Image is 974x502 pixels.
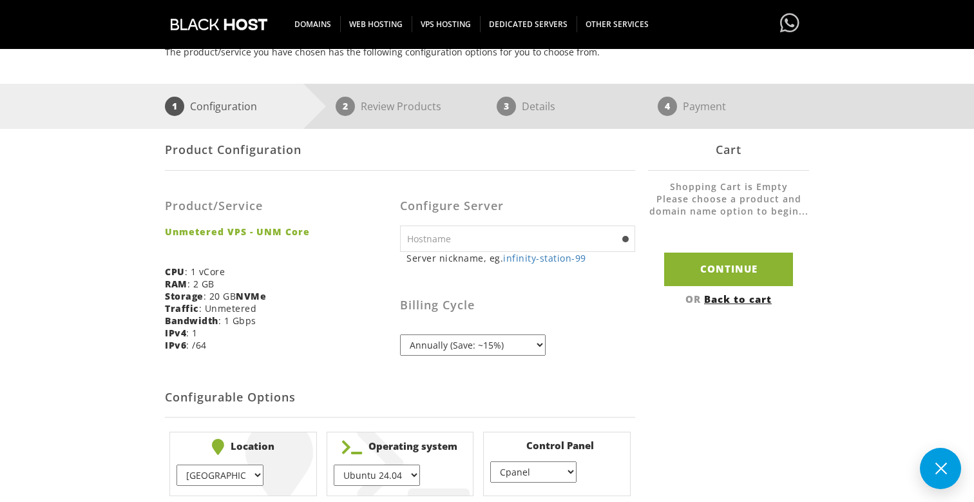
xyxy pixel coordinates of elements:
p: Details [522,97,555,116]
b: Control Panel [490,439,624,452]
div: : 1 vCore : 2 GB : 20 GB : Unmetered : 1 Gbps : 1 : /64 [165,180,400,361]
span: 1 [165,97,184,116]
h2: Configurable Options [165,378,635,418]
strong: Unmetered VPS - UNM Core [165,226,390,238]
li: Shopping Cart is Empty Please choose a product and domain name option to begin... [648,180,809,230]
span: 2 [336,97,355,116]
select: } } } } } } [177,465,263,486]
span: 3 [497,97,516,116]
b: Location [177,439,310,455]
b: Traffic [165,302,199,314]
b: IPv6 [165,339,186,351]
b: IPv4 [165,327,186,339]
b: CPU [165,265,185,278]
div: Product Configuration [165,129,635,171]
input: Continue [664,253,793,285]
a: infinity-station-99 [503,252,586,264]
b: RAM [165,278,187,290]
input: Hostname [400,226,635,252]
div: Cart [648,129,809,171]
b: Bandwidth [165,314,218,327]
span: VPS HOSTING [412,16,481,32]
span: OTHER SERVICES [577,16,658,32]
b: NVMe [236,290,266,302]
span: 4 [658,97,677,116]
h3: Configure Server [400,200,635,213]
b: Storage [165,290,204,302]
select: } } } } } } } } } } } } } } } } } } } } } [334,465,420,486]
p: The product/service you have chosen has the following configuration options for you to choose from. [165,46,809,58]
span: WEB HOSTING [340,16,412,32]
p: Configuration [190,97,257,116]
b: Operating system [334,439,467,455]
small: Server nickname, eg. [406,252,635,264]
select: } } } } [490,461,577,483]
span: DEDICATED SERVERS [480,16,577,32]
div: OR [648,293,809,305]
p: Payment [683,97,726,116]
p: Review Products [361,97,441,116]
span: DOMAINS [285,16,341,32]
h3: Billing Cycle [400,299,635,312]
h3: Product/Service [165,200,390,213]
